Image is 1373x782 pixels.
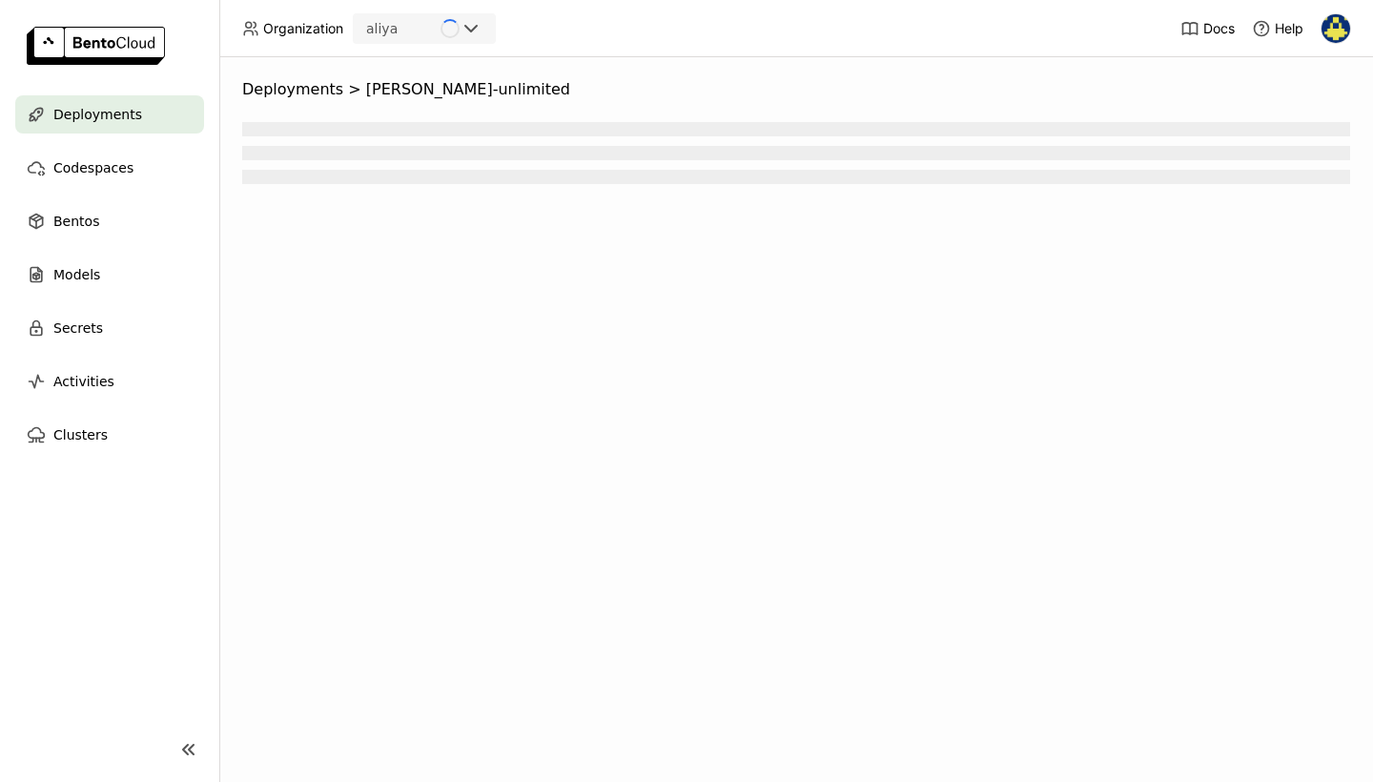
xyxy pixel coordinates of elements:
[1252,19,1303,38] div: Help
[1275,20,1303,37] span: Help
[242,80,343,99] span: Deployments
[1180,19,1235,38] a: Docs
[1322,14,1350,43] img: Aliusha Redchenko
[366,19,398,38] div: aliya
[53,423,108,446] span: Clusters
[400,20,401,39] input: Selected aliya.
[366,80,570,99] span: [PERSON_NAME]-unlimited
[53,263,100,286] span: Models
[53,103,142,126] span: Deployments
[53,370,114,393] span: Activities
[53,210,99,233] span: Bentos
[15,416,204,454] a: Clusters
[15,362,204,401] a: Activities
[15,202,204,240] a: Bentos
[53,156,133,179] span: Codespaces
[15,309,204,347] a: Secrets
[263,20,343,37] span: Organization
[15,256,204,294] a: Models
[242,80,1350,99] nav: Breadcrumbs navigation
[53,317,103,340] span: Secrets
[1203,20,1235,37] span: Docs
[27,27,165,65] img: logo
[343,80,366,99] span: >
